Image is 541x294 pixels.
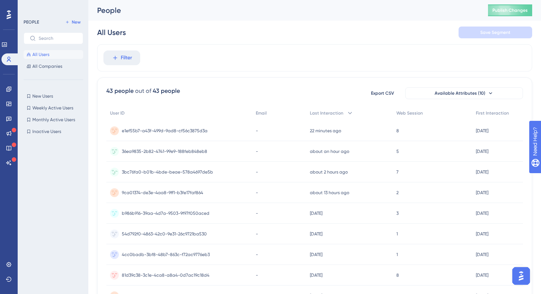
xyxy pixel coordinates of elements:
[492,7,528,13] span: Publish Changes
[256,231,258,237] span: -
[396,272,399,278] span: 8
[97,5,470,15] div: People
[122,148,207,154] span: 36ea9835-2b82-4741-99e9-188feb848eb8
[256,169,258,175] span: -
[480,29,510,35] span: Save Segment
[32,93,53,99] span: New Users
[396,169,399,175] span: 7
[17,2,46,11] span: Need Help?
[24,92,83,101] button: New Users
[24,62,83,71] button: All Companies
[371,90,394,96] span: Export CSV
[256,272,258,278] span: -
[310,110,343,116] span: Last Interaction
[310,252,322,257] time: [DATE]
[256,190,258,196] span: -
[122,210,209,216] span: b986b916-39aa-4d7a-9503-9f97f050aced
[310,128,341,133] time: 22 minutes ago
[32,117,75,123] span: Monthly Active Users
[396,190,399,196] span: 2
[39,36,77,41] input: Search
[310,273,322,278] time: [DATE]
[32,129,61,134] span: Inactive Users
[135,87,151,95] div: out of
[106,87,134,95] div: 43 people
[510,265,532,287] iframe: UserGuiding AI Assistant Launcher
[435,90,485,96] span: Available Attributes (10)
[121,53,132,62] span: Filter
[310,149,349,154] time: about an hour ago
[256,148,258,154] span: -
[310,169,348,175] time: about 2 hours ago
[256,110,267,116] span: Email
[396,148,399,154] span: 5
[476,273,488,278] time: [DATE]
[24,50,83,59] button: All Users
[476,190,488,195] time: [DATE]
[476,149,488,154] time: [DATE]
[476,128,488,133] time: [DATE]
[103,50,140,65] button: Filter
[122,169,213,175] span: 3bc76fa0-b01b-4bde-beae-578a4697de5b
[310,190,349,195] time: about 13 hours ago
[122,128,208,134] span: e1ef55b7-a43f-499d-9ad8-cf56c3875d3a
[97,27,126,38] div: All Users
[476,110,509,116] span: First Interaction
[72,19,81,25] span: New
[32,105,73,111] span: Weekly Active Users
[122,272,209,278] span: 81d39c38-3c1e-4ca8-a8a4-0d7ac19c18d4
[476,252,488,257] time: [DATE]
[396,128,399,134] span: 8
[364,87,401,99] button: Export CSV
[476,169,488,175] time: [DATE]
[396,252,398,258] span: 1
[110,110,125,116] span: User ID
[488,4,532,16] button: Publish Changes
[396,210,399,216] span: 3
[396,110,423,116] span: Web Session
[256,128,258,134] span: -
[256,210,258,216] span: -
[396,231,398,237] span: 1
[24,115,83,124] button: Monthly Active Users
[122,231,207,237] span: 54d792f0-4863-42c0-9e31-26c9721ba530
[310,231,322,237] time: [DATE]
[405,87,523,99] button: Available Attributes (10)
[310,211,322,216] time: [DATE]
[32,52,49,57] span: All Users
[476,231,488,237] time: [DATE]
[24,127,83,136] button: Inactive Users
[476,211,488,216] time: [DATE]
[256,252,258,258] span: -
[122,190,203,196] span: 9ca01374-de3e-4aa8-9ff1-b3fe17faf864
[32,63,62,69] span: All Companies
[153,87,180,95] div: 43 people
[122,252,210,258] span: 4cc0badb-3bf8-48b7-863c-f72ac9776eb3
[63,18,83,27] button: New
[459,27,532,38] button: Save Segment
[24,19,39,25] div: PEOPLE
[24,104,83,112] button: Weekly Active Users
